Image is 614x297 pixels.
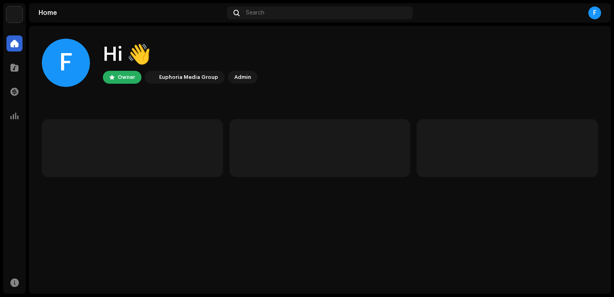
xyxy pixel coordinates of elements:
[146,72,156,82] img: de0d2825-999c-4937-b35a-9adca56ee094
[103,42,258,68] div: Hi 👋
[39,10,224,16] div: Home
[118,72,135,82] div: Owner
[246,10,264,16] span: Search
[159,72,218,82] div: Euphoria Media Group
[234,72,251,82] div: Admin
[588,6,601,19] div: F
[42,39,90,87] div: F
[6,6,23,23] img: de0d2825-999c-4937-b35a-9adca56ee094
